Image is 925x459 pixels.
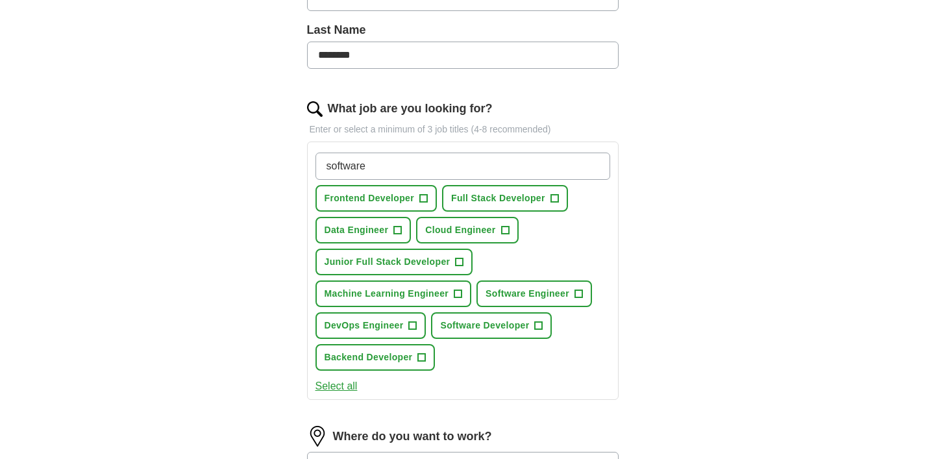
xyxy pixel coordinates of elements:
[307,123,619,136] p: Enter or select a minimum of 3 job titles (4-8 recommended)
[451,192,545,205] span: Full Stack Developer
[307,21,619,39] label: Last Name
[416,217,518,243] button: Cloud Engineer
[325,351,413,364] span: Backend Developer
[307,426,328,447] img: location.png
[325,223,389,237] span: Data Engineer
[476,280,592,307] button: Software Engineer
[315,217,412,243] button: Data Engineer
[431,312,552,339] button: Software Developer
[307,101,323,117] img: search.png
[325,319,404,332] span: DevOps Engineer
[325,255,450,269] span: Junior Full Stack Developer
[315,280,472,307] button: Machine Learning Engineer
[315,312,426,339] button: DevOps Engineer
[440,319,529,332] span: Software Developer
[315,185,438,212] button: Frontend Developer
[442,185,568,212] button: Full Stack Developer
[325,192,415,205] span: Frontend Developer
[325,287,449,301] span: Machine Learning Engineer
[425,223,495,237] span: Cloud Engineer
[333,428,492,445] label: Where do you want to work?
[315,378,358,394] button: Select all
[328,100,493,118] label: What job are you looking for?
[315,249,473,275] button: Junior Full Stack Developer
[486,287,569,301] span: Software Engineer
[315,153,610,180] input: Type a job title and press enter
[315,344,436,371] button: Backend Developer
